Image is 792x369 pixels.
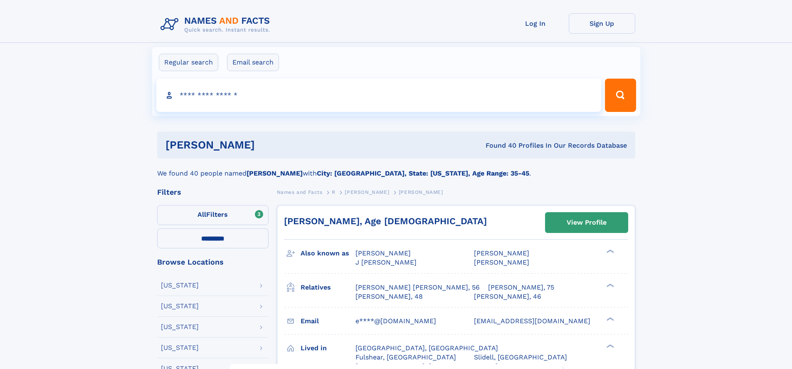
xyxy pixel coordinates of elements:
a: Sign Up [569,13,635,34]
button: Search Button [605,79,636,112]
div: ❯ [604,282,614,288]
span: [PERSON_NAME] [399,189,443,195]
span: [PERSON_NAME] [355,249,411,257]
a: [PERSON_NAME], 75 [488,283,554,292]
a: Names and Facts [277,187,323,197]
span: [PERSON_NAME] [474,258,529,266]
input: search input [156,79,602,112]
span: Fulshear, [GEOGRAPHIC_DATA] [355,353,456,361]
div: ❯ [604,316,614,322]
h3: Email [301,314,355,328]
a: [PERSON_NAME], 48 [355,292,423,301]
img: Logo Names and Facts [157,13,277,36]
h3: Also known as [301,246,355,260]
a: R [332,187,336,197]
span: [PERSON_NAME] [345,189,389,195]
a: [PERSON_NAME] [PERSON_NAME], 56 [355,283,480,292]
div: [US_STATE] [161,303,199,310]
h3: Relatives [301,280,355,295]
div: ❯ [604,249,614,254]
a: [PERSON_NAME], Age [DEMOGRAPHIC_DATA] [284,216,487,226]
b: [PERSON_NAME] [247,169,303,177]
span: Slidell, [GEOGRAPHIC_DATA] [474,353,567,361]
h3: Lived in [301,341,355,355]
span: [EMAIL_ADDRESS][DOMAIN_NAME] [474,317,590,325]
div: [US_STATE] [161,324,199,330]
div: We found 40 people named with . [157,158,635,178]
a: [PERSON_NAME], 46 [474,292,541,301]
a: Log In [502,13,569,34]
label: Regular search [159,54,218,71]
a: [PERSON_NAME] [345,187,389,197]
div: Browse Locations [157,258,269,266]
div: View Profile [567,213,607,232]
span: [PERSON_NAME] [474,249,529,257]
span: [GEOGRAPHIC_DATA], [GEOGRAPHIC_DATA] [355,344,498,352]
b: City: [GEOGRAPHIC_DATA], State: [US_STATE], Age Range: 35-45 [317,169,529,177]
label: Filters [157,205,269,225]
span: J [PERSON_NAME] [355,258,417,266]
div: Filters [157,188,269,196]
div: ❯ [604,343,614,349]
span: All [197,211,206,218]
span: R [332,189,336,195]
div: [US_STATE] [161,344,199,351]
h1: [PERSON_NAME] [165,140,370,150]
div: [US_STATE] [161,282,199,289]
a: View Profile [545,213,628,233]
label: Email search [227,54,279,71]
div: Found 40 Profiles In Our Records Database [370,141,627,150]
